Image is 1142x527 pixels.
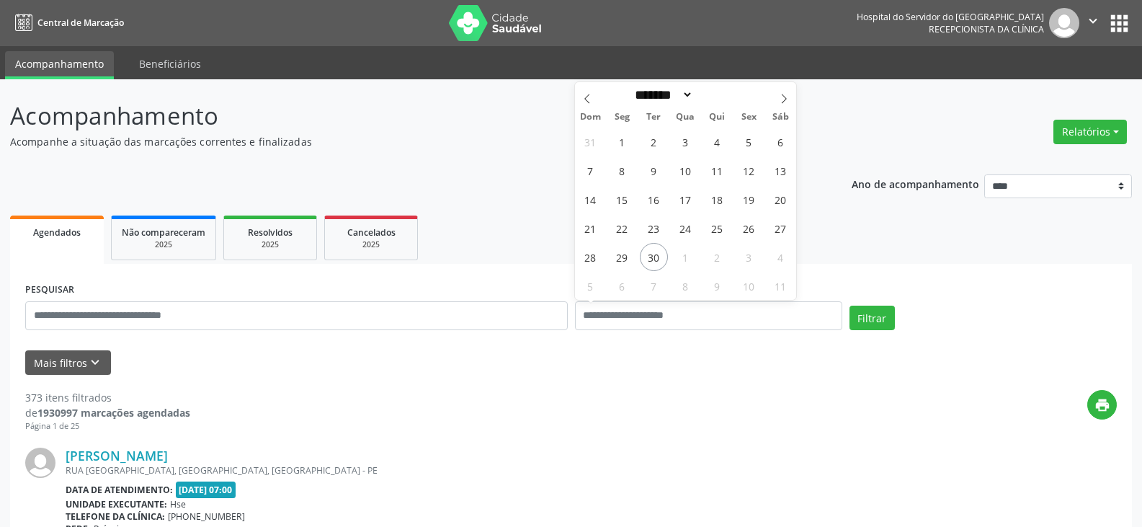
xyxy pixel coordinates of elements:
span: Setembro 4, 2025 [703,128,731,156]
div: 2025 [122,239,205,250]
label: PESQUISAR [25,279,74,301]
span: Setembro 3, 2025 [672,128,700,156]
span: Não compareceram [122,226,205,239]
b: Telefone da clínica: [66,510,165,523]
span: Agosto 31, 2025 [576,128,605,156]
span: Central de Marcação [37,17,124,29]
span: Setembro 2, 2025 [640,128,668,156]
span: Outubro 6, 2025 [608,272,636,300]
div: RUA [GEOGRAPHIC_DATA], [GEOGRAPHIC_DATA], [GEOGRAPHIC_DATA] - PE [66,464,901,477]
i: print [1094,397,1110,413]
span: Ter [638,112,669,122]
button: Relatórios [1053,120,1127,144]
a: Acompanhamento [5,51,114,79]
span: Setembro 16, 2025 [640,185,668,213]
div: 2025 [234,239,306,250]
button: print [1087,390,1117,420]
div: 2025 [335,239,407,250]
i:  [1085,13,1101,29]
span: Setembro 8, 2025 [608,156,636,185]
img: img [25,448,55,478]
div: 373 itens filtrados [25,390,190,405]
span: Setembro 11, 2025 [703,156,731,185]
b: Data de atendimento: [66,484,173,496]
span: Setembro 1, 2025 [608,128,636,156]
strong: 1930997 marcações agendadas [37,406,190,420]
span: Setembro 23, 2025 [640,214,668,242]
i: keyboard_arrow_down [87,355,103,371]
span: Setembro 19, 2025 [735,185,763,213]
span: Agendados [33,226,81,239]
span: Setembro 14, 2025 [576,185,605,213]
span: Hse [170,498,186,510]
span: Qui [701,112,733,122]
span: Sex [733,112,764,122]
span: Setembro 7, 2025 [576,156,605,185]
p: Acompanhamento [10,98,795,134]
span: Setembro 21, 2025 [576,214,605,242]
span: Setembro 22, 2025 [608,214,636,242]
span: Resolvidos [248,226,293,239]
button: Filtrar [849,306,895,330]
span: Setembro 28, 2025 [576,243,605,271]
span: Setembro 17, 2025 [672,185,700,213]
div: Página 1 de 25 [25,420,190,433]
span: Setembro 20, 2025 [767,185,795,213]
span: Outubro 9, 2025 [703,272,731,300]
span: Setembro 18, 2025 [703,185,731,213]
b: Unidade executante: [66,498,167,510]
select: Month [630,87,694,102]
span: Setembro 13, 2025 [767,156,795,185]
button:  [1079,8,1107,38]
span: Setembro 5, 2025 [735,128,763,156]
span: Setembro 10, 2025 [672,156,700,185]
span: Outubro 3, 2025 [735,243,763,271]
span: Dom [575,112,607,122]
span: Setembro 24, 2025 [672,214,700,242]
span: Outubro 1, 2025 [672,243,700,271]
span: Setembro 12, 2025 [735,156,763,185]
div: de [25,405,190,420]
span: Outubro 7, 2025 [640,272,668,300]
span: Sáb [764,112,796,122]
input: Year [693,87,741,102]
span: Setembro 9, 2025 [640,156,668,185]
span: Setembro 15, 2025 [608,185,636,213]
p: Acompanhe a situação das marcações correntes e finalizadas [10,134,795,149]
button: Mais filtroskeyboard_arrow_down [25,350,111,376]
a: Central de Marcação [10,11,124,35]
span: Seg [606,112,638,122]
img: img [1049,8,1079,38]
span: Outubro 8, 2025 [672,272,700,300]
button: apps [1107,11,1132,36]
a: [PERSON_NAME] [66,448,168,464]
span: Outubro 10, 2025 [735,272,763,300]
span: Qua [669,112,701,122]
span: Setembro 6, 2025 [767,128,795,156]
span: Setembro 26, 2025 [735,214,763,242]
span: Cancelados [347,226,396,239]
span: Outubro 11, 2025 [767,272,795,300]
span: Setembro 27, 2025 [767,214,795,242]
span: [PHONE_NUMBER] [168,510,245,523]
a: Beneficiários [129,51,211,76]
span: Recepcionista da clínica [929,23,1044,35]
p: Ano de acompanhamento [852,174,979,192]
span: Outubro 5, 2025 [576,272,605,300]
span: Setembro 29, 2025 [608,243,636,271]
span: Outubro 2, 2025 [703,243,731,271]
span: Setembro 30, 2025 [640,243,668,271]
span: [DATE] 07:00 [176,482,236,498]
div: Hospital do Servidor do [GEOGRAPHIC_DATA] [857,11,1044,23]
span: Setembro 25, 2025 [703,214,731,242]
span: Outubro 4, 2025 [767,243,795,271]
